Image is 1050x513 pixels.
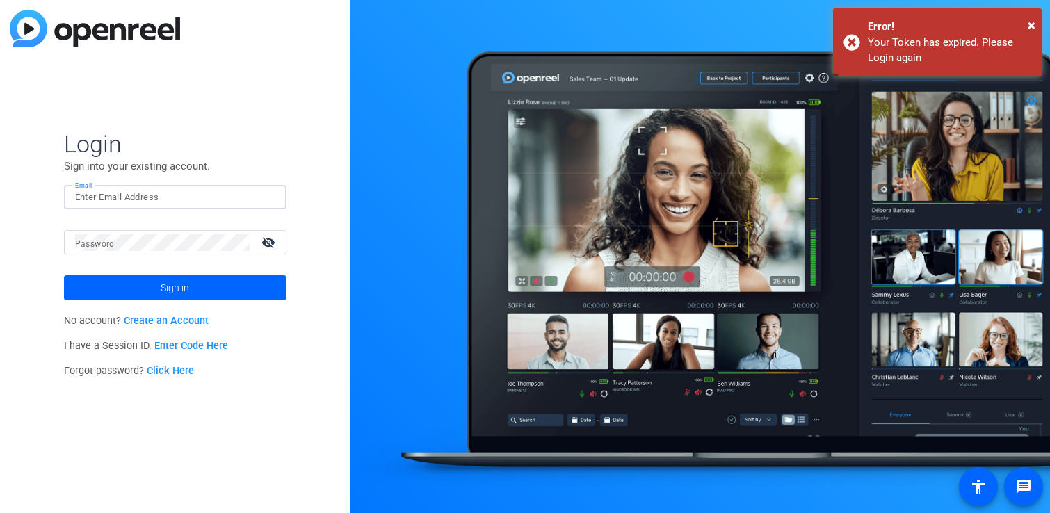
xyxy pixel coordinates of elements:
[1028,15,1035,35] button: Close
[147,365,194,377] a: Click Here
[64,129,286,158] span: Login
[868,35,1031,66] div: Your Token has expired. Please Login again
[64,340,229,352] span: I have a Session ID.
[868,19,1031,35] div: Error!
[75,181,92,189] mat-label: Email
[1015,478,1032,495] mat-icon: message
[1028,17,1035,33] span: ×
[64,365,195,377] span: Forgot password?
[64,315,209,327] span: No account?
[124,315,209,327] a: Create an Account
[154,340,228,352] a: Enter Code Here
[970,478,987,495] mat-icon: accessibility
[161,270,189,305] span: Sign in
[10,10,180,47] img: blue-gradient.svg
[75,189,275,206] input: Enter Email Address
[64,275,286,300] button: Sign in
[75,239,115,249] mat-label: Password
[253,232,286,252] mat-icon: visibility_off
[64,158,286,174] p: Sign into your existing account.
